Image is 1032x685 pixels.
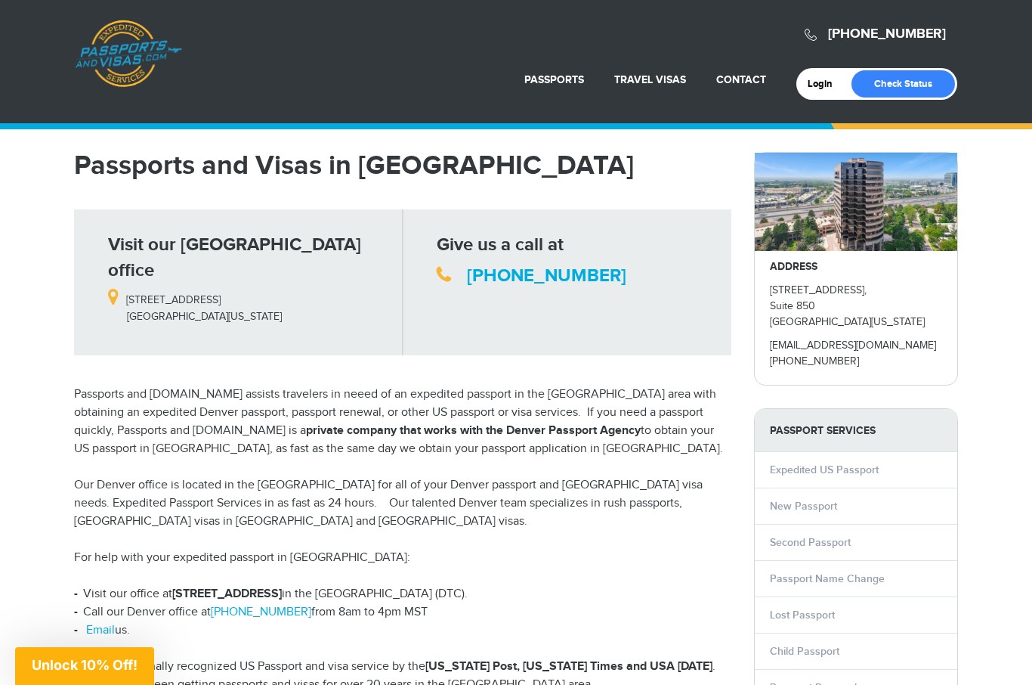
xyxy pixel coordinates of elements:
span: Unlock 10% Off! [32,657,137,673]
strong: Give us a call at [437,234,564,256]
p: Passports and [DOMAIN_NAME] assists travelers in neeed of an expedited passport in the [GEOGRAPHI... [74,386,731,458]
h1: Passports and Visas in [GEOGRAPHIC_DATA] [74,152,731,179]
a: Email [86,623,115,637]
li: Visit our office at in the [GEOGRAPHIC_DATA] (DTC). [74,585,731,603]
a: [PHONE_NUMBER] [211,605,311,619]
p: For help with your expedited passport in [GEOGRAPHIC_DATA]: [74,549,731,567]
strong: [STREET_ADDRESS] [172,587,282,601]
img: passportsandvisas_denver_5251_dtc_parkway_-_28de80_-_029b8f063c7946511503b0bb3931d518761db640.jpg [755,153,957,251]
a: Passport Name Change [770,572,885,585]
a: Expedited US Passport [770,463,879,476]
p: Our Denver office is located in the [GEOGRAPHIC_DATA] for all of your Denver passport and [GEOGRA... [74,476,731,531]
a: Child Passport [770,645,839,658]
a: Travel Visas [614,73,686,86]
li: us. [74,621,731,640]
strong: Visit our [GEOGRAPHIC_DATA] office [108,234,361,281]
p: [STREET_ADDRESS] [GEOGRAPHIC_DATA][US_STATE] [108,284,391,324]
a: Login [808,78,843,90]
a: Contact [716,73,766,86]
li: Call our Denver office at from 8am to 4pm MST [74,603,731,621]
a: Check Status [851,70,955,98]
strong: private company that works with the Denver Passport Agency [306,423,641,438]
a: [EMAIL_ADDRESS][DOMAIN_NAME] [770,339,936,352]
a: New Passport [770,500,837,513]
div: Unlock 10% Off! [15,647,154,685]
strong: PASSPORT SERVICES [755,409,957,452]
a: [PHONE_NUMBER] [828,26,946,42]
a: Lost Passport [770,609,835,621]
a: Passports & [DOMAIN_NAME] [75,20,182,88]
strong: ADDRESS [770,260,817,273]
a: [PHONE_NUMBER] [467,265,626,287]
a: [PHONE_NUMBER] [770,355,859,367]
a: Passports [524,73,584,86]
p: [STREET_ADDRESS], Suite 850 [GEOGRAPHIC_DATA][US_STATE] [770,283,942,330]
a: Second Passport [770,536,851,549]
strong: [US_STATE] Post, [US_STATE] Times and USA [DATE] [425,659,712,674]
